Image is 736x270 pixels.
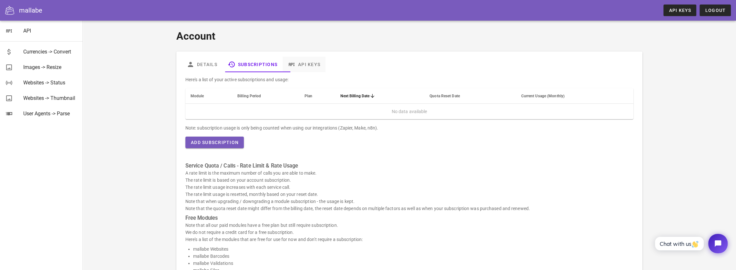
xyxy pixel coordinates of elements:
[185,222,633,243] p: Note that all our paid modules have a free plan but still require subscription. We do not require...
[185,215,633,222] h3: Free Modules
[191,94,204,98] span: Module
[283,57,326,72] a: API Keys
[193,260,633,267] li: mallabe Validations
[521,94,564,98] span: Current Usage (Monthly)
[648,228,733,259] iframe: Tidio Chat
[700,5,731,16] button: Logout
[237,94,261,98] span: Billing Period
[185,104,633,119] td: No data available
[185,137,244,148] button: Add Subscription
[232,88,299,104] th: Billing Period
[23,111,78,117] div: User Agents -> Parse
[430,94,460,98] span: Quota Reset Date
[305,94,312,98] span: Plan
[191,140,239,145] span: Add Subscription
[176,28,642,44] h1: Account
[23,95,78,101] div: Websites -> Thumbnail
[299,88,335,104] th: Plan
[23,49,78,55] div: Currencies -> Convert
[223,57,283,72] a: Subscriptions
[185,169,633,212] p: A rate limit is the maximum number of calls you are able to make. The rate limit is based on your...
[185,162,633,169] h3: Service Quota / Calls - Rate Limit & Rate Usage
[424,88,516,104] th: Quota Reset Date: Not sorted. Activate to sort ascending.
[19,5,42,15] div: mallabe
[23,80,78,86] div: Websites -> Status
[193,253,633,260] li: mallabe Barcodes
[23,64,78,70] div: Images -> Resize
[669,8,691,13] span: API Keys
[340,94,369,98] span: Next Billing Date
[193,246,633,253] li: mallabe Websites
[335,88,424,104] th: Next Billing Date: Sorted descending. Activate to remove sorting.
[185,76,633,83] p: Here's a list of your active subscriptions and usage:
[663,5,696,16] a: API Keys
[185,88,232,104] th: Module
[516,88,633,104] th: Current Usage (Monthly): Not sorted. Activate to sort ascending.
[23,28,78,34] div: API
[185,124,633,131] div: Note: subscription usage is only being counted when using our integrations (Zapier, Make, n8n).
[181,57,223,72] a: Details
[705,8,726,13] span: Logout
